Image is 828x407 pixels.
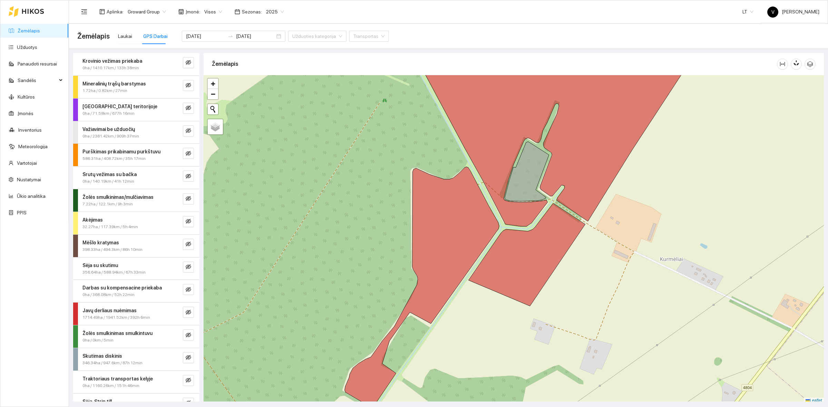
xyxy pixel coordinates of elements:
[82,149,160,154] strong: Purškimas prikabinamu purkštuvu
[143,32,168,40] div: GPS Darbai
[82,263,118,268] strong: Sėja su skutimu
[183,262,194,273] button: eye-invisible
[208,104,218,114] button: Initiate a new search
[186,309,191,316] span: eye-invisible
[82,88,127,94] span: 1.72ha / 0.82km / 27min
[118,32,132,40] div: Laukai
[82,194,154,200] strong: Žolės smulkinimas/mulčiavimas
[771,7,775,18] span: V
[73,121,199,144] div: Važiavimai be užduočių0ha / 2381.42km / 909h 37mineye-invisible
[186,105,191,112] span: eye-invisible
[82,172,137,177] strong: Srutų vežimas su bačka
[128,7,166,17] span: Groward Group
[183,57,194,68] button: eye-invisible
[82,360,142,366] span: 346.34ha / 947.6km / 87h 12min
[228,33,233,39] span: to
[186,82,191,89] span: eye-invisible
[183,307,194,318] button: eye-invisible
[82,104,157,109] strong: [GEOGRAPHIC_DATA] teritorijoje
[18,111,33,116] a: Įmonės
[73,166,199,189] div: Srutų vežimas su bačka0ha / 140.19km / 41h 12mineye-invisible
[183,193,194,204] button: eye-invisible
[236,32,275,40] input: Pabaigos data
[183,148,194,159] button: eye-invisible
[183,216,194,227] button: eye-invisible
[73,325,199,348] div: Žolės smulkinimas smulkintuvu0ha / 0km / 5mineye-invisible
[17,210,27,215] a: PPIS
[183,329,194,340] button: eye-invisible
[73,348,199,370] div: Skutimas diskinis346.34ha / 947.6km / 87h 12mineye-invisible
[73,76,199,98] div: Mineralinių trąšų barstymas1.72ha / 0.82km / 27mineye-invisible
[73,189,199,212] div: Žolės smulkinimas/mulčiavimas7.22ha / 122.1km / 9h 3mineye-invisible
[82,337,114,344] span: 0ha / 0km / 5min
[82,201,133,207] span: 7.22ha / 122.1km / 9h 3min
[82,353,122,359] strong: Skutimas diskinis
[77,31,110,42] span: Žemėlapis
[183,375,194,386] button: eye-invisible
[73,371,199,393] div: Traktoriaus transportas kelyje0ha / 1160.26km / 151h 46mineye-invisible
[18,127,42,133] a: Inventorius
[82,383,139,389] span: 0ha / 1160.26km / 151h 46min
[18,94,35,100] a: Kultūros
[73,53,199,75] div: Krovinio vežimas priekaba0ha / 1410.17km / 133h 38mineye-invisible
[266,7,284,17] span: 2025
[73,235,199,257] div: Mėšlo kratymas398.33ha / 494.3km / 86h 10mineye-invisible
[183,284,194,295] button: eye-invisible
[204,7,222,17] span: Visos
[186,355,191,361] span: eye-invisible
[82,240,119,245] strong: Mėšlo kratymas
[82,308,137,313] strong: Javų derliaus nuėmimas
[183,125,194,136] button: eye-invisible
[77,5,91,19] button: menu-fold
[82,246,142,253] span: 398.33ha / 494.3km / 86h 10min
[211,90,215,98] span: −
[186,218,191,225] span: eye-invisible
[82,133,139,140] span: 0ha / 2381.42km / 909h 37min
[82,178,134,185] span: 0ha / 140.19km / 41h 12min
[82,314,150,321] span: 1714.49ha / 1941.52km / 392h 6min
[178,9,184,14] span: shop
[82,330,152,336] strong: Žolės smulkinimas smulkintuvu
[73,303,199,325] div: Javų derliaus nuėmimas1714.49ha / 1941.52km / 392h 6mineye-invisible
[186,32,225,40] input: Pradžios data
[18,73,57,87] span: Sandėlis
[17,44,37,50] a: Užduotys
[186,241,191,248] span: eye-invisible
[82,269,146,276] span: 356.64ha / 588.94km / 67h 33min
[82,126,135,132] strong: Važiavimai be užduočių
[183,103,194,114] button: eye-invisible
[82,224,138,230] span: 32.27ha / 117.39km / 5h 4min
[806,398,822,403] a: Leaflet
[208,89,218,99] a: Zoom out
[73,257,199,280] div: Sėja su skutimu356.64ha / 588.94km / 67h 33mineye-invisible
[186,151,191,157] span: eye-invisible
[82,399,112,404] strong: Sėja. Strip till
[73,212,199,234] div: Akėjimas32.27ha / 117.39km / 5h 4mineye-invisible
[183,239,194,250] button: eye-invisible
[208,79,218,89] a: Zoom in
[211,79,215,88] span: +
[99,9,105,14] span: layout
[18,144,48,149] a: Meteorologija
[17,177,41,182] a: Nustatymai
[107,8,124,16] span: Aplinka :
[212,54,777,74] div: Žemėlapis
[242,8,262,16] span: Sezonas :
[82,285,162,291] strong: Darbas su kompensacine priekaba
[73,144,199,166] div: Purškimas prikabinamu purkštuvu586.31ha / 408.72km / 35h 17mineye-invisible
[183,80,194,91] button: eye-invisible
[777,59,788,70] button: column-width
[17,193,46,199] a: Ūkio analitika
[18,61,57,67] a: Panaudoti resursai
[777,61,788,67] span: column-width
[82,81,146,87] strong: Mineralinių trąšų barstymas
[186,128,191,134] span: eye-invisible
[82,58,142,64] strong: Krovinio vežimas priekaba
[186,332,191,339] span: eye-invisible
[183,352,194,363] button: eye-invisible
[228,33,233,39] span: swap-right
[186,8,200,16] span: Įmonė :
[208,119,223,134] a: Layers
[183,171,194,182] button: eye-invisible
[742,7,753,17] span: LT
